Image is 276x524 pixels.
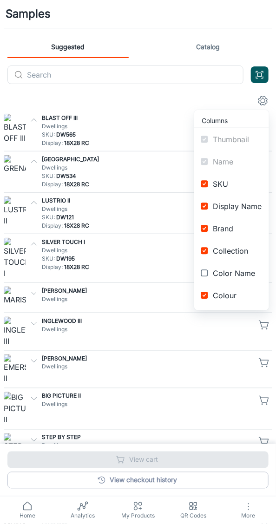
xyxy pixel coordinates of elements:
span: SKU [213,178,262,190]
span: Brand [213,223,262,234]
span: Columns [202,116,262,126]
span: Display Name [213,201,262,212]
span: Collection [213,245,262,256]
span: Color Name [213,268,262,279]
span: Colour [213,290,262,301]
